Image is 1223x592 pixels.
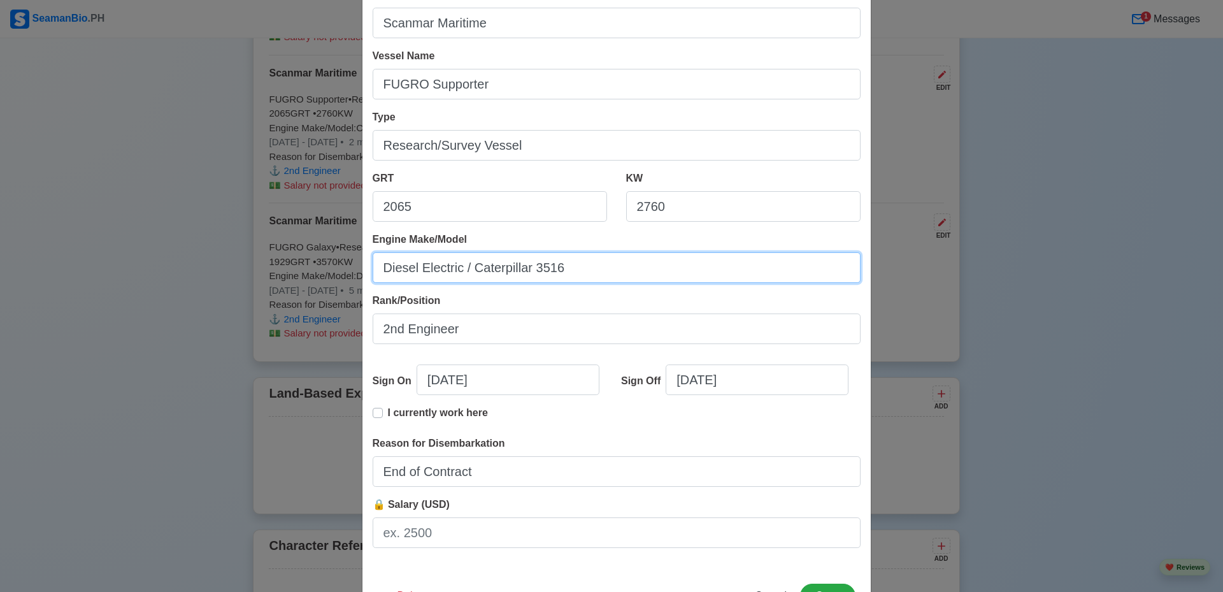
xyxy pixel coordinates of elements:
[373,69,861,99] input: Ex: Dolce Vita
[373,517,861,548] input: ex. 2500
[388,405,488,421] p: I currently work here
[373,295,441,306] span: Rank/Position
[373,191,607,222] input: 33922
[373,50,435,61] span: Vessel Name
[621,373,666,389] div: Sign Off
[373,8,861,38] input: Ex: Global Gateway
[373,234,467,245] span: Engine Make/Model
[373,373,417,389] div: Sign On
[373,456,861,487] input: Your reason for disembarkation...
[373,499,450,510] span: 🔒 Salary (USD)
[373,314,861,344] input: Ex: Third Officer or 3/OFF
[373,112,396,122] span: Type
[373,252,861,283] input: Ex. Man B&W MC
[373,438,505,449] span: Reason for Disembarkation
[373,130,861,161] input: Bulk, Container, etc.
[626,173,643,184] span: KW
[626,191,861,222] input: 8000
[373,173,394,184] span: GRT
